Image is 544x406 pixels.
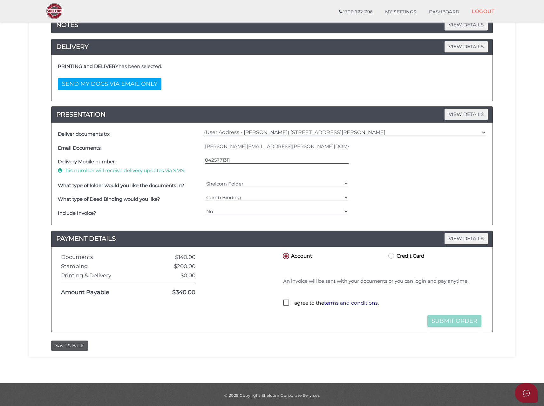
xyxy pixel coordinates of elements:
a: PAYMENT DETAILSVIEW DETAILS [51,233,493,244]
a: MY SETTINGS [379,6,423,18]
b: Delivery Mobile number: [58,159,116,165]
h4: NOTES [51,20,493,30]
label: I agree to the . [283,300,379,308]
a: terms and conditions [324,300,378,306]
label: Credit Card [387,252,425,260]
h4: PAYMENT DETAILS [51,233,493,244]
div: $140.00 [149,254,200,260]
span: VIEW DETAILS [445,233,488,244]
a: NOTESVIEW DETAILS [51,20,493,30]
h4: An invoice will be sent with your documents or you can login and pay anytime. [283,279,481,284]
div: $0.00 [149,273,200,279]
input: Please enter a valid 10-digit phone number [205,157,349,164]
button: Open asap [515,383,538,403]
span: VIEW DETAILS [445,19,488,30]
b: What type of folder would you like the documents in? [58,182,184,188]
b: Deliver documents to: [58,131,110,137]
label: Account [282,252,312,260]
p: This number will receive delivery updates via SMS. [58,167,202,174]
div: © 2025 Copyright Shelcom Corporate Services [34,393,510,398]
a: LOGOUT [466,5,501,18]
b: Email Documents: [58,145,101,151]
button: Save & Back [51,341,88,351]
b: What type of Deed Binding would you like? [58,196,160,202]
div: Printing & Delivery [56,273,149,279]
a: DASHBOARD [423,6,466,18]
a: 1300 722 796 [333,6,379,18]
h4: PRESENTATION [51,109,493,119]
span: VIEW DETAILS [445,109,488,120]
div: $200.00 [149,263,200,269]
div: Documents [56,254,149,260]
a: PRESENTATIONVIEW DETAILS [51,109,493,119]
div: Amount Payable [56,289,149,296]
b: Include Invoice? [58,210,96,216]
a: DELIVERYVIEW DETAILS [51,42,493,52]
h4: DELIVERY [51,42,493,52]
button: Submit Order [427,315,481,327]
div: $340.00 [149,289,200,296]
span: VIEW DETAILS [445,41,488,52]
button: SEND MY DOCS VIA EMAIL ONLY [58,78,161,90]
h4: has been selected. [58,64,486,69]
div: Stamping [56,263,149,269]
b: PRINTING and DELIVERY [58,63,119,69]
